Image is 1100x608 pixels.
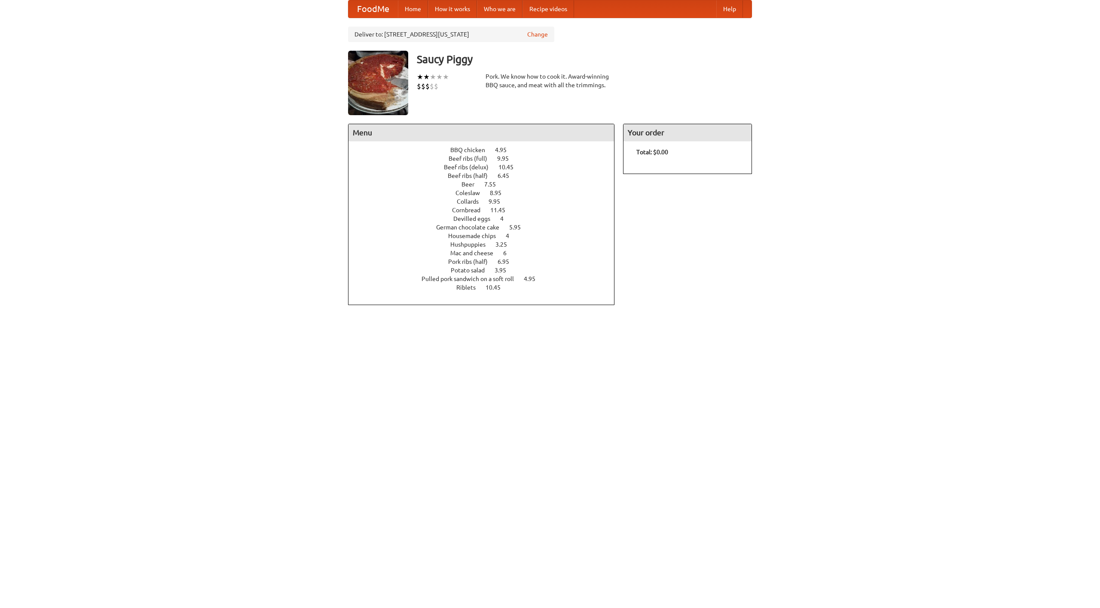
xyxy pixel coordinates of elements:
img: angular.jpg [348,51,408,115]
a: Pork ribs (half) 6.95 [448,258,525,265]
li: ★ [443,72,449,82]
a: Cornbread 11.45 [452,207,521,214]
span: 7.55 [484,181,504,188]
span: Collards [457,198,487,205]
span: Riblets [456,284,484,291]
span: 4.95 [524,275,544,282]
a: Who we are [477,0,522,18]
span: Beer [461,181,483,188]
span: 3.25 [495,241,516,248]
li: ★ [417,72,423,82]
span: German chocolate cake [436,224,508,231]
h4: Your order [623,124,752,141]
span: 4 [506,232,518,239]
span: Mac and cheese [450,250,502,257]
span: Beef ribs (full) [449,155,496,162]
a: Beef ribs (half) 6.45 [448,172,525,179]
li: ★ [423,72,430,82]
span: 6.95 [498,258,518,265]
a: Beef ribs (full) 9.95 [449,155,525,162]
h3: Saucy Piggy [417,51,752,68]
span: Cornbread [452,207,489,214]
span: 5.95 [509,224,529,231]
a: FoodMe [348,0,398,18]
a: Housemade chips 4 [448,232,525,239]
span: 10.45 [498,164,522,171]
span: Pulled pork sandwich on a soft roll [422,275,522,282]
a: Change [527,30,548,39]
li: $ [417,82,421,91]
a: Pulled pork sandwich on a soft roll 4.95 [422,275,551,282]
a: Collards 9.95 [457,198,516,205]
span: Coleslaw [455,189,489,196]
span: 8.95 [490,189,510,196]
span: 6.45 [498,172,518,179]
span: 10.45 [486,284,509,291]
a: How it works [428,0,477,18]
span: 9.95 [497,155,517,162]
span: Pork ribs (half) [448,258,496,265]
b: Total: $0.00 [636,149,668,156]
a: Recipe videos [522,0,574,18]
a: Mac and cheese 6 [450,250,522,257]
span: BBQ chicken [450,147,494,153]
span: 4.95 [495,147,515,153]
div: Deliver to: [STREET_ADDRESS][US_STATE] [348,27,554,42]
a: Hushpuppies 3.25 [450,241,523,248]
li: ★ [430,72,436,82]
span: Housemade chips [448,232,504,239]
a: Help [716,0,743,18]
a: Home [398,0,428,18]
span: 3.95 [495,267,515,274]
a: Beef ribs (delux) 10.45 [444,164,529,171]
li: ★ [436,72,443,82]
span: Beef ribs (half) [448,172,496,179]
li: $ [421,82,425,91]
span: 4 [500,215,512,222]
span: Potato salad [451,267,493,274]
span: 11.45 [490,207,514,214]
h4: Menu [348,124,614,141]
a: Potato salad 3.95 [451,267,522,274]
li: $ [425,82,430,91]
span: Beef ribs (delux) [444,164,497,171]
a: Devilled eggs 4 [453,215,519,222]
a: Beer 7.55 [461,181,512,188]
a: German chocolate cake 5.95 [436,224,537,231]
a: Coleslaw 8.95 [455,189,517,196]
div: Pork. We know how to cook it. Award-winning BBQ sauce, and meat with all the trimmings. [486,72,614,89]
span: Devilled eggs [453,215,499,222]
a: Riblets 10.45 [456,284,516,291]
span: Hushpuppies [450,241,494,248]
span: 9.95 [489,198,509,205]
a: BBQ chicken 4.95 [450,147,522,153]
span: 6 [503,250,515,257]
li: $ [434,82,438,91]
li: $ [430,82,434,91]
